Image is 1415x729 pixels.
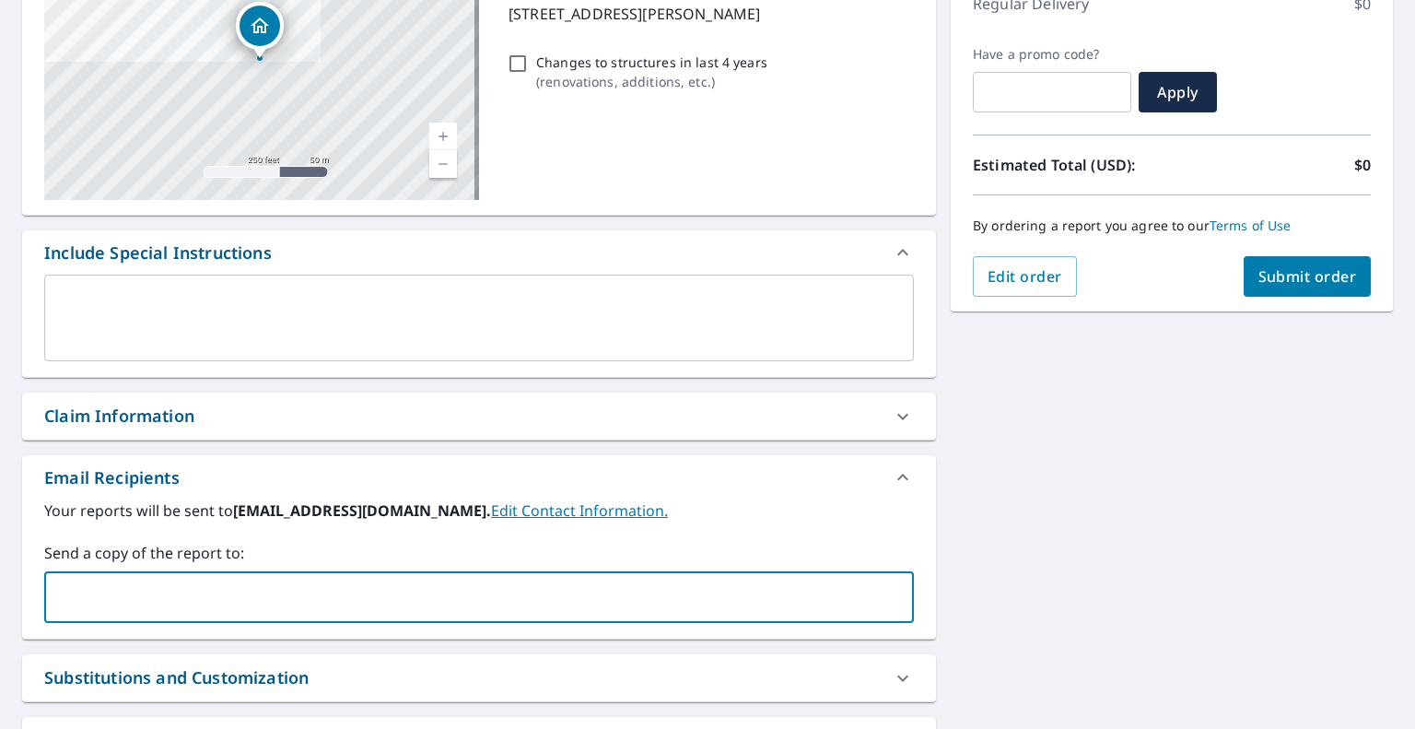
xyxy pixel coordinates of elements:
[491,500,668,521] a: EditContactInfo
[236,2,284,59] div: Dropped pin, building 1, Residential property, 4913 Old Logging Cir Prince George, VA 23875
[973,154,1172,176] p: Estimated Total (USD):
[22,230,936,275] div: Include Special Instructions
[973,46,1131,63] label: Have a promo code?
[233,500,491,521] b: [EMAIL_ADDRESS][DOMAIN_NAME].
[973,218,1371,234] p: By ordering a report you agree to our
[22,455,936,500] div: Email Recipients
[429,123,457,150] a: Current Level 17, Zoom In
[509,3,906,25] p: [STREET_ADDRESS][PERSON_NAME]
[44,500,914,522] label: Your reports will be sent to
[22,393,936,440] div: Claim Information
[1258,266,1357,287] span: Submit order
[536,53,767,72] p: Changes to structures in last 4 years
[536,72,767,91] p: ( renovations, additions, etc. )
[988,266,1062,287] span: Edit order
[1244,256,1372,297] button: Submit order
[1153,82,1202,102] span: Apply
[1354,154,1371,176] p: $0
[429,150,457,178] a: Current Level 17, Zoom Out
[44,665,309,690] div: Substitutions and Customization
[44,241,272,265] div: Include Special Instructions
[22,654,936,701] div: Substitutions and Customization
[1139,72,1217,112] button: Apply
[44,404,194,429] div: Claim Information
[44,542,914,564] label: Send a copy of the report to:
[44,465,180,490] div: Email Recipients
[1210,217,1292,234] a: Terms of Use
[973,256,1077,297] button: Edit order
